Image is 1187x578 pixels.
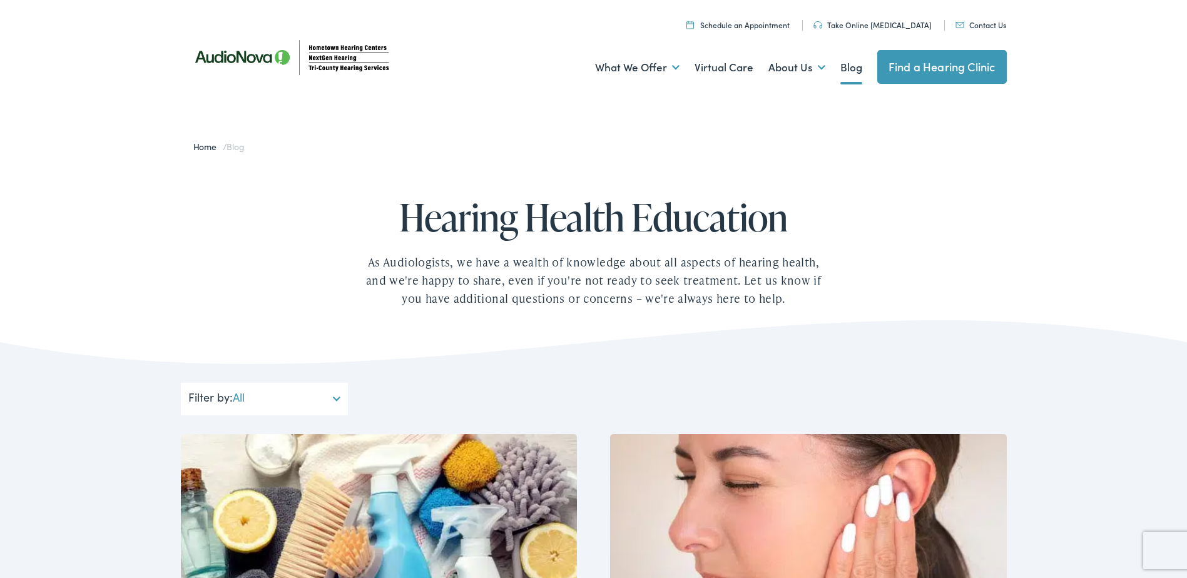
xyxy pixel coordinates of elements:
[193,140,223,153] a: Home
[325,196,863,238] h1: Hearing Health Education
[595,44,680,91] a: What We Offer
[877,50,1007,84] a: Find a Hearing Clinic
[813,19,932,30] a: Take Online [MEDICAL_DATA]
[955,19,1006,30] a: Contact Us
[686,21,694,29] img: utility icon
[362,253,825,307] div: As Audiologists, we have a wealth of knowledge about all aspects of hearing health, and we're hap...
[955,22,964,28] img: utility icon
[768,44,825,91] a: About Us
[227,140,244,153] span: Blog
[813,21,822,29] img: utility icon
[840,44,862,91] a: Blog
[695,44,753,91] a: Virtual Care
[686,19,790,30] a: Schedule an Appointment
[181,383,348,415] div: Filter by:
[193,140,245,153] span: /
